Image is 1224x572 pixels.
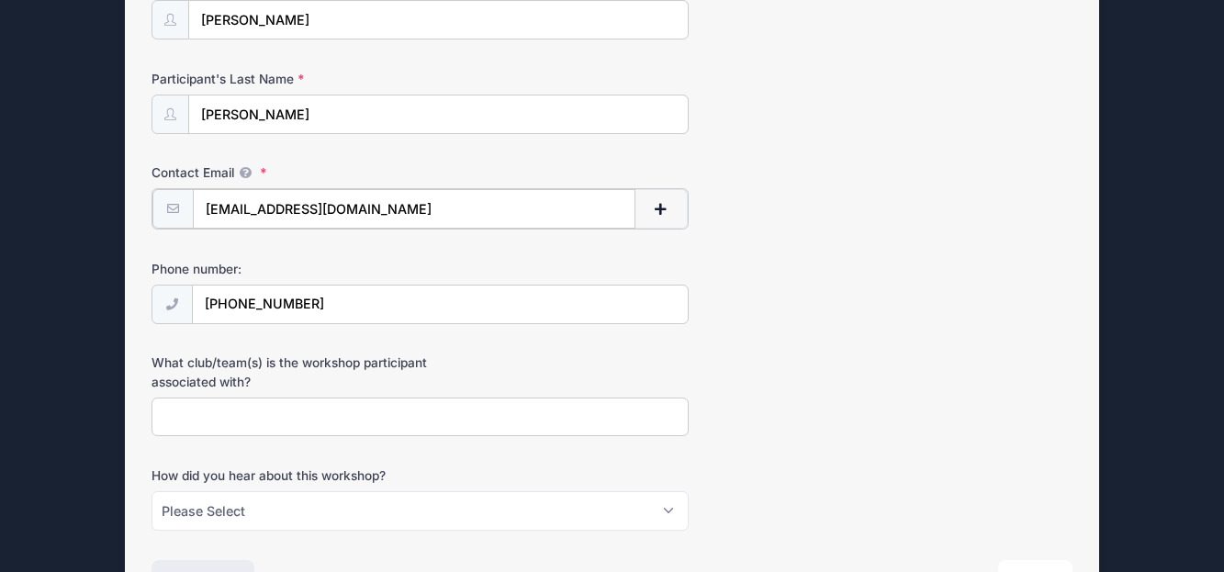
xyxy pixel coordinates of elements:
label: Contact Email [152,163,458,182]
label: What club/team(s) is the workshop participant associated with? [152,353,458,391]
input: Participant's Last Name [188,95,689,134]
label: How did you hear about this workshop? [152,466,458,485]
label: Participant's Last Name [152,70,458,88]
input: email@email.com [193,189,636,229]
label: Phone number: [152,260,458,278]
input: (xxx) xxx-xxxx [192,285,689,324]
